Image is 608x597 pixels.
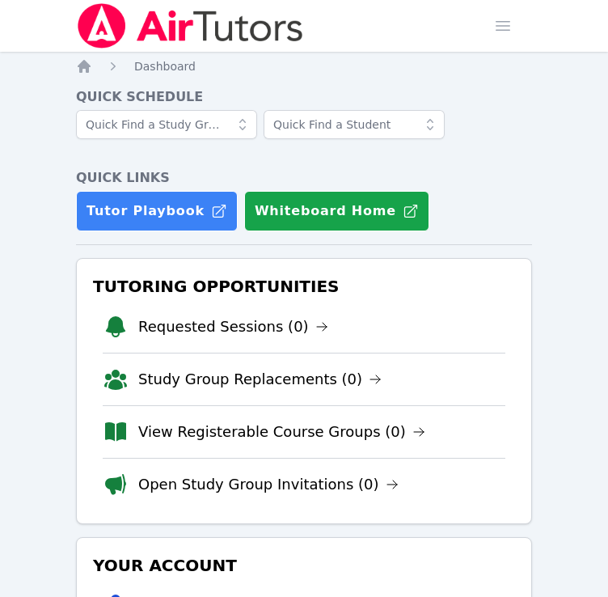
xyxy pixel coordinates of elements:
[76,87,532,107] h4: Quick Schedule
[76,3,305,49] img: Air Tutors
[134,60,196,73] span: Dashboard
[76,191,238,231] a: Tutor Playbook
[138,368,382,391] a: Study Group Replacements (0)
[138,473,399,496] a: Open Study Group Invitations (0)
[90,551,518,580] h3: Your Account
[76,110,257,139] input: Quick Find a Study Group
[76,58,532,74] nav: Breadcrumb
[264,110,445,139] input: Quick Find a Student
[134,58,196,74] a: Dashboard
[90,272,518,301] h3: Tutoring Opportunities
[138,421,425,443] a: View Registerable Course Groups (0)
[138,315,328,338] a: Requested Sessions (0)
[244,191,429,231] button: Whiteboard Home
[76,168,532,188] h4: Quick Links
